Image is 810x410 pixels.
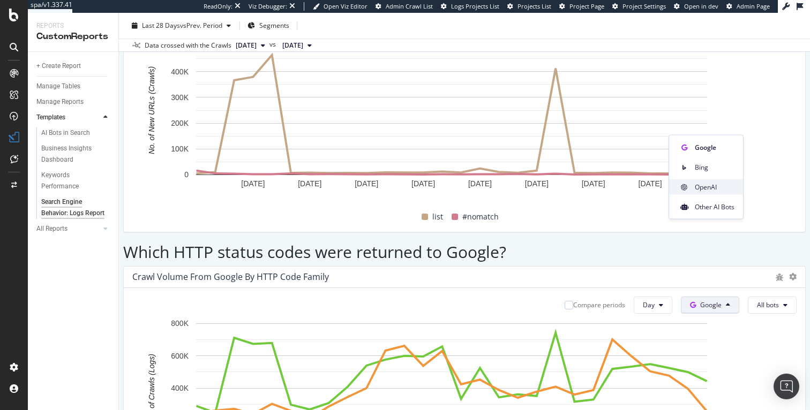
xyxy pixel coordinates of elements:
[145,41,231,50] div: Data crossed with the Crawls
[507,2,551,11] a: Projects List
[432,210,443,223] span: list
[612,2,666,11] a: Project Settings
[674,2,718,11] a: Open in dev
[41,143,103,165] div: Business Insights Dashboard
[41,170,101,192] div: Keywords Performance
[269,40,278,49] span: vs
[249,2,287,11] div: Viz Debugger:
[355,179,378,188] text: [DATE]
[695,142,734,152] span: Google
[774,374,799,399] div: Open Intercom Messenger
[695,202,734,211] span: Other AI Bots
[41,170,111,192] a: Keywords Performance
[282,41,303,50] span: 2025 Aug. 26th
[748,297,797,314] button: All bots
[41,127,111,139] a: AI Bots in Search
[411,179,435,188] text: [DATE]
[180,21,222,30] span: vs Prev. Period
[241,179,265,188] text: [DATE]
[231,39,269,52] button: [DATE]
[36,96,84,108] div: Manage Reports
[171,351,189,360] text: 600K
[147,66,156,154] text: No. of New URLs (Crawls)
[123,243,806,261] h2: Which HTTP status codes were returned to Google?
[171,319,189,328] text: 800K
[171,93,189,102] text: 300K
[236,41,257,50] span: 2025 Sep. 16th
[324,2,367,10] span: Open Viz Editor
[451,2,499,10] span: Logs Projects List
[775,274,784,281] div: bug
[36,81,80,92] div: Manage Tables
[573,300,625,309] div: Compare periods
[204,2,232,11] div: ReadOnly:
[184,170,189,179] text: 0
[278,39,316,52] button: [DATE]
[171,119,189,127] text: 200K
[36,60,111,72] a: + Create Report
[525,179,549,188] text: [DATE]
[41,143,111,165] a: Business Insights Dashboard
[376,2,433,11] a: Admin Crawl List
[142,21,180,30] span: Last 28 Days
[757,300,779,309] span: All bots
[36,112,100,123] a: Templates
[132,40,771,202] svg: A chart.
[41,196,111,219] a: Search Engine Behavior: Logs Report
[737,2,770,10] span: Admin Page
[171,145,189,153] text: 100K
[298,179,321,188] text: [DATE]
[36,96,111,108] a: Manage Reports
[700,300,722,309] span: Google
[622,2,666,10] span: Project Settings
[386,2,433,10] span: Admin Crawl List
[695,182,734,192] span: OpenAI
[41,127,90,139] div: AI Bots in Search
[313,2,367,11] a: Open Viz Editor
[726,2,770,11] a: Admin Page
[634,297,672,314] button: Day
[643,300,655,309] span: Day
[171,67,189,75] text: 400K
[559,2,604,11] a: Project Page
[36,81,111,92] a: Manage Tables
[582,179,605,188] text: [DATE]
[468,179,492,188] text: [DATE]
[684,2,718,10] span: Open in dev
[569,2,604,10] span: Project Page
[132,271,329,282] div: Crawl Volume from Google by HTTP Code Family
[36,31,110,43] div: CustomReports
[441,2,499,11] a: Logs Projects List
[681,297,739,314] button: Google
[41,196,104,219] div: Search Engine Behavior: Logs Report
[695,162,734,172] span: Bing
[244,20,292,31] button: Segments
[517,2,551,10] span: Projects List
[36,223,67,234] div: All Reports
[36,112,65,123] div: Templates
[36,21,110,31] div: Reports
[639,179,662,188] text: [DATE]
[259,21,289,30] span: Segments
[127,17,235,34] button: Last 28 DaysvsPrev. Period
[462,210,499,223] span: #nomatch
[36,60,81,72] div: + Create Report
[171,384,189,392] text: 400K
[36,223,100,234] a: All Reports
